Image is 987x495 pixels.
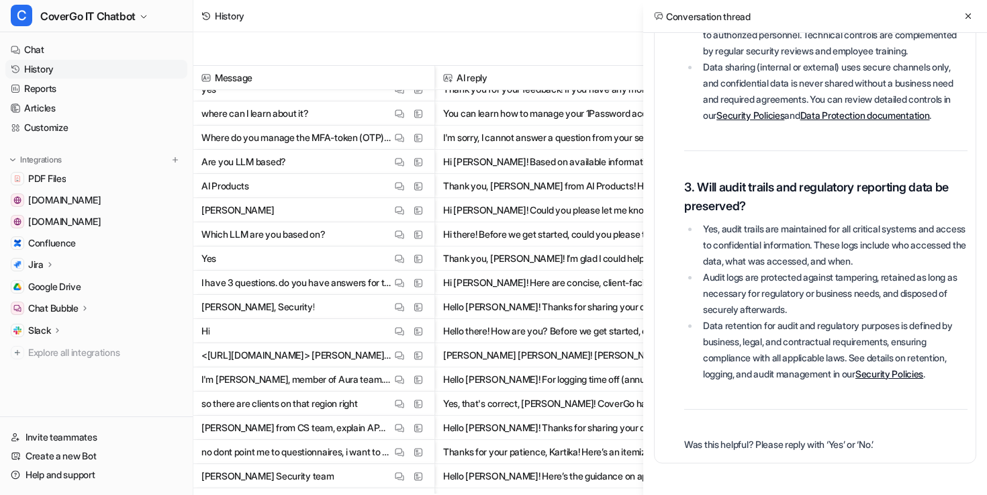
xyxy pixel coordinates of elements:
p: I have 3 questions. do you have answers for them? This is for a client who wants to evaluate Cove... [201,271,391,295]
p: Which LLM are you based on? [201,222,325,246]
button: I'm sorry, I cannot answer a question from your security awareness quiz. [443,126,705,150]
p: [PERSON_NAME] [201,198,274,222]
p: Yes [201,246,216,271]
button: Hello there! How are you? Before we get started, could you please tell me your name (First Name +... [443,319,705,343]
li: Audit logs are protected against tampering, retained as long as necessary for regulatory or busin... [699,269,968,318]
li: Data sharing (internal or external) uses secure channels only, and confidential data is never sha... [699,59,968,124]
a: Reports [5,79,187,98]
p: Was this helpful? Please reply with ‘Yes’ or ‘No.’ [684,437,968,453]
a: Security Policies [716,109,784,121]
a: Help and support [5,465,187,484]
button: Hello [PERSON_NAME]! Thanks for sharing your details. How can I assist you [DATE]? [443,295,705,319]
p: [PERSON_NAME], Security! [201,295,314,319]
span: C [11,5,32,26]
img: PDF Files [13,175,21,183]
span: [DOMAIN_NAME] [28,193,101,207]
p: I'm [PERSON_NAME], member of Aura team. Advise the task code for me to log time off [201,367,391,392]
img: community.atlassian.com [13,196,21,204]
li: Data retention for audit and regulatory purposes is defined by business, legal, and contractual r... [699,318,968,382]
a: Create a new Bot [5,447,187,465]
button: Hi there! Before we get started, could you please tell me your name (First Name + Last Name) and ... [443,222,705,246]
button: Thanks for your patience, Kartika! Here’s an itemized list showing which documents or evidence Co... [443,440,705,464]
img: Confluence [13,239,21,247]
img: Jira [13,261,21,269]
button: Yes, that's correct, [PERSON_NAME]! CoverGo has several clients in the APAC region, including [GE... [443,392,705,416]
h3: 3. Will audit trails and regulatory reporting data be preserved? [684,178,968,216]
img: Slack [13,326,21,334]
img: explore all integrations [11,346,24,359]
img: Chat Bubble [13,304,21,312]
a: support.atlassian.com[DOMAIN_NAME] [5,212,187,231]
a: community.atlassian.com[DOMAIN_NAME] [5,191,187,210]
li: Yes, audit trails are maintained for all critical systems and access to confidential information.... [699,221,968,269]
button: Hi [PERSON_NAME]! Could you please let me know your department before we get started? Once I have... [443,198,705,222]
div: History [215,9,244,23]
span: Google Drive [28,280,81,294]
span: Confluence [28,236,76,250]
span: AI reply [440,66,708,90]
p: Are you LLM based? [201,150,286,174]
span: CoverGo IT Chatbot [40,7,136,26]
img: Google Drive [13,283,21,291]
button: Hello [PERSON_NAME]! Thanks for sharing your details. APAC stands for "[GEOGRAPHIC_DATA]," a regi... [443,416,705,440]
img: expand menu [8,155,17,165]
span: PDF Files [28,172,66,185]
h2: Conversation thread [654,9,751,24]
a: Security Policies [855,368,923,379]
p: [PERSON_NAME] Security team [201,464,334,488]
p: no dont point me to questionnaires, i want to know which of the following documennts do we have? ... [201,440,391,464]
a: Data Protection documentation [800,109,930,121]
span: Message [199,66,429,90]
p: <[URL][DOMAIN_NAME]> [PERSON_NAME] có phải production ko ? [201,343,391,367]
p: [PERSON_NAME] from CS team, explain APAC [201,416,391,440]
p: Jira [28,258,44,271]
button: You can learn how to manage your 1Password account’s MFA token (OTP) by visiting the official 1Pa... [443,101,705,126]
button: Hello [PERSON_NAME]! For logging time off (annual leave, sick leave, or personal leave), you shou... [443,367,705,392]
a: Chat [5,40,187,59]
p: where can I learn about it? [201,101,308,126]
p: Where do you manage the MFA-token (OTP) for your 1Password account? [201,126,391,150]
p: Hi [201,319,209,343]
p: AI Products [201,174,249,198]
img: support.atlassian.com [13,218,21,226]
p: Integrations [20,154,62,165]
span: Explore all integrations [28,342,182,363]
a: Customize [5,118,187,137]
img: menu_add.svg [171,155,180,165]
a: PDF FilesPDF Files [5,169,187,188]
a: Explore all integrations [5,343,187,362]
a: Articles [5,99,187,118]
a: ConfluenceConfluence [5,234,187,253]
button: Thank you, [PERSON_NAME]! I’m glad I could help. If you have any more questions or need further a... [443,246,705,271]
button: Hello [PERSON_NAME]! Here’s the guidance on approved VPN solutions for CoverGo: - Only the CoverG... [443,464,705,488]
button: [PERSON_NAME] [PERSON_NAME]! [PERSON_NAME], [PERSON_NAME] [PERSON_NAME] thấy thông tin hoặc tài l... [443,343,705,367]
a: Google DriveGoogle Drive [5,277,187,296]
button: Hi [PERSON_NAME]! Here are concise, client-facing answers to your three questions based on our la... [443,271,705,295]
button: Hi [PERSON_NAME]! Based on available information, I couldn't find a direct answer about whether t... [443,150,705,174]
a: Invite teammates [5,428,187,447]
a: History [5,60,187,79]
span: [DOMAIN_NAME] [28,215,101,228]
p: Chat Bubble [28,302,79,315]
button: Integrations [5,153,66,167]
p: so there are clients on that region right [201,392,358,416]
button: Thank you, [PERSON_NAME] from AI Products! How can I assist you [DATE]? [443,174,705,198]
p: Slack [28,324,51,337]
li: Access to sensitive data is logged, monitored, and limited strictly to authorized personnel. Tech... [699,11,968,59]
